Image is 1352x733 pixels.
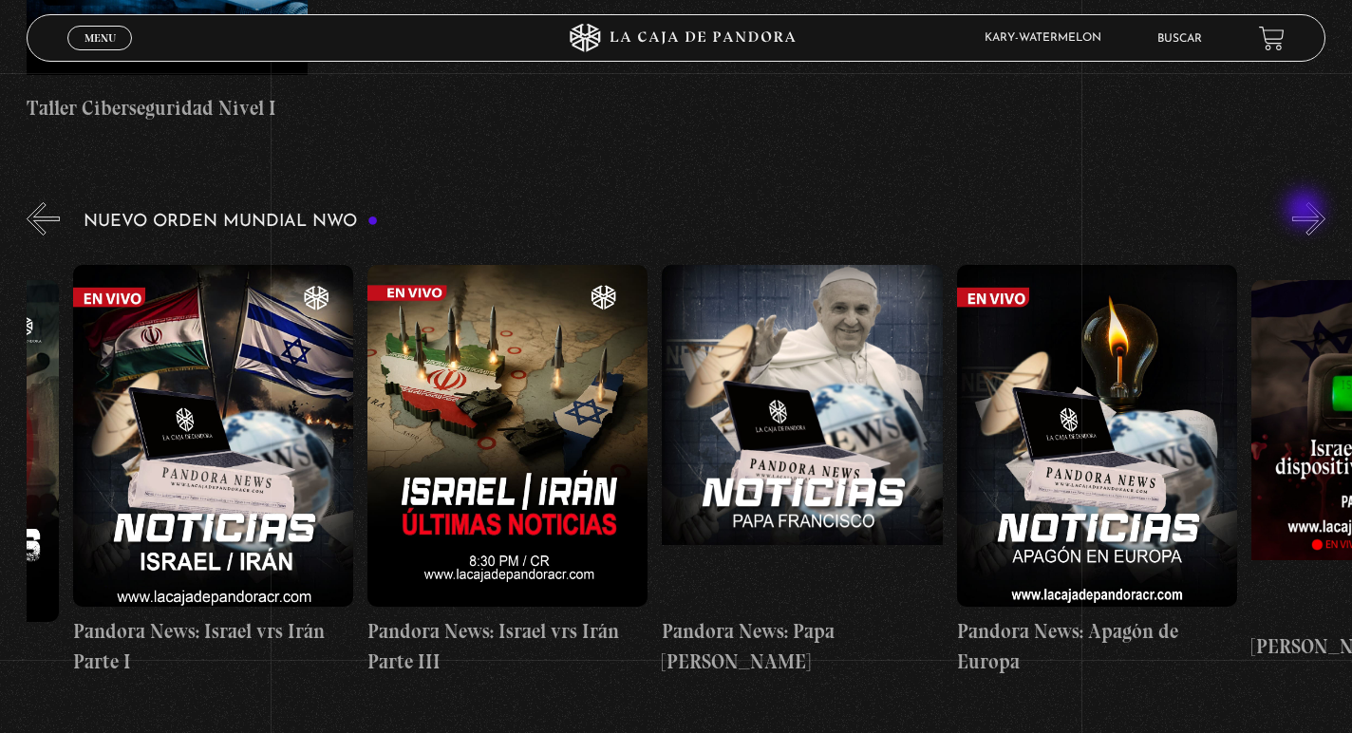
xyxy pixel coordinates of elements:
h4: Pandora News: Israel vrs Irán Parte I [73,616,353,676]
a: Pandora News: Apagón de Europa [957,250,1237,691]
span: Cerrar [78,48,122,62]
h4: Pandora News: Papa [PERSON_NAME] [662,616,942,676]
span: Menu [84,32,116,44]
h4: Pandora News: Apagón de Europa [957,616,1237,676]
button: Next [1292,202,1325,235]
a: Pandora News: Israel vrs Irán Parte III [367,250,648,691]
a: View your shopping cart [1259,26,1285,51]
a: Pandora News: Papa [PERSON_NAME] [662,250,942,691]
h4: Taller Ciberseguridad Nivel I [27,93,307,123]
a: Buscar [1157,33,1202,45]
h4: Pandora News: Israel vrs Irán Parte III [367,616,648,676]
button: Previous [27,202,60,235]
a: Pandora News: Israel vrs Irán Parte I [73,250,353,691]
span: Kary-Watermelon [975,32,1120,44]
h3: Nuevo Orden Mundial NWO [84,213,378,231]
